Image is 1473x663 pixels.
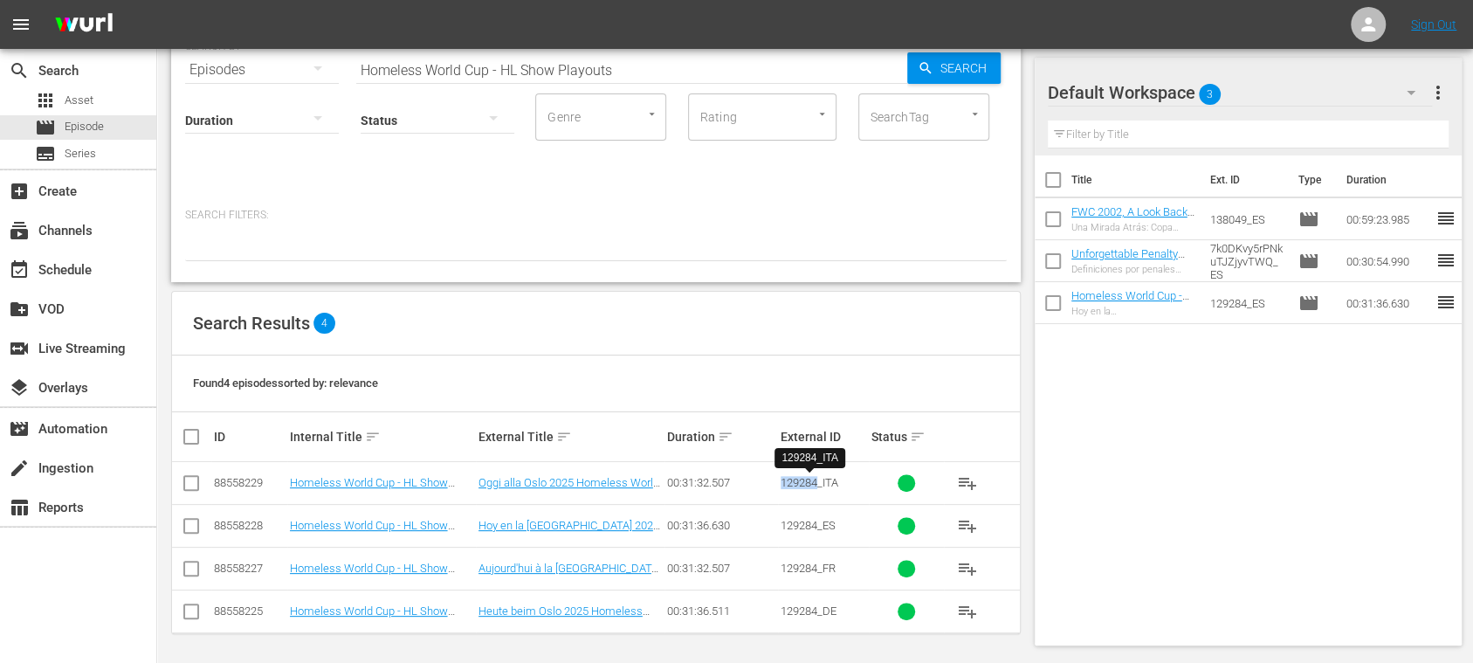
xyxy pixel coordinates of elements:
[907,52,1001,84] button: Search
[967,106,983,122] button: Open
[1071,264,1196,275] div: Definiciones por penales inolvidables 3
[1298,251,1319,272] span: Episode
[946,505,988,547] button: playlist_add
[1071,155,1201,204] th: Title
[781,604,836,618] span: 129284_DE
[1203,198,1291,240] td: 138049_ES
[35,117,56,138] span: Episode
[1339,282,1435,324] td: 00:31:36.630
[1071,289,1189,315] a: Homeless World Cup - HL Show Playouts (ES)
[667,604,775,618] div: 00:31:36.511
[957,473,978,494] span: playlist_add
[667,562,775,575] div: 00:31:32.507
[214,604,285,618] div: 88558225
[42,4,126,45] img: ans4CAIJ8jUAAAAAAAAAAAAAAAAAAAAAAAAgQb4GAAAAAAAAAAAAAAAAAAAAAAAAJMjXAAAAAAAAAAAAAAAAAAAAAAAAgAT5G...
[290,604,455,631] a: Homeless World Cup - HL Show Playouts (DE)
[185,45,339,94] div: Episodes
[9,497,30,518] span: Reports
[9,377,30,398] span: Overlays
[1288,155,1336,204] th: Type
[193,313,310,334] span: Search Results
[65,118,104,135] span: Episode
[9,259,30,280] span: Schedule
[1428,82,1449,103] span: more_vert
[193,376,378,390] span: Found 4 episodes sorted by: relevance
[214,430,285,444] div: ID
[9,60,30,81] span: Search
[1048,68,1433,117] div: Default Workspace
[1298,209,1319,230] span: Episode
[290,426,473,447] div: Internal Title
[478,476,660,502] a: Oggi alla Oslo 2025 Homeless World Cup
[1411,17,1456,31] a: Sign Out
[910,429,926,445] span: sort
[781,451,838,466] div: 129284_ITA
[1203,240,1291,282] td: 7k0DKvy5rPNkuTJZjyvTWQ_ES
[35,90,56,111] span: Asset
[1339,198,1435,240] td: 00:59:23.985
[313,313,335,334] span: 4
[946,462,988,504] button: playlist_add
[1071,222,1196,233] div: Una Mirada Atrás: Copa Mundial De La Fifa Catar 2022™
[718,429,733,445] span: sort
[667,426,775,447] div: Duration
[644,106,660,122] button: Open
[781,519,836,532] span: 129284_ES
[290,519,455,545] a: Homeless World Cup - HL Show Playouts (ES)
[957,558,978,579] span: playlist_add
[185,208,1007,223] p: Search Filters:
[214,476,285,489] div: 88558229
[781,562,836,575] span: 129284_FR
[781,476,838,489] span: 129284_ITA
[214,519,285,532] div: 88558228
[814,106,830,122] button: Open
[933,52,1001,84] span: Search
[290,476,455,502] a: Homeless World Cup - HL Show Playouts (IT)
[9,181,30,202] span: Create
[1071,247,1185,273] a: Unforgettable Penalty Shootouts 3 (ES)
[1298,293,1319,314] span: Episode
[1435,250,1456,271] span: reorder
[667,476,775,489] div: 00:31:32.507
[1428,72,1449,114] button: more_vert
[556,429,572,445] span: sort
[957,601,978,622] span: playlist_add
[9,338,30,359] span: Live Streaming
[9,299,30,320] span: VOD
[478,519,660,545] a: Hoy en la [GEOGRAPHIC_DATA] 2025 Homeless World Cup
[35,143,56,164] span: Series
[290,562,455,588] a: Homeless World Cup - HL Show Playouts (FR)
[1203,282,1291,324] td: 129284_ES
[478,426,662,447] div: External Title
[957,515,978,536] span: playlist_add
[65,145,96,162] span: Series
[871,426,942,447] div: Status
[10,14,31,35] span: menu
[9,418,30,439] span: Automation
[65,92,93,109] span: Asset
[667,519,775,532] div: 00:31:36.630
[9,220,30,241] span: Channels
[1336,155,1441,204] th: Duration
[478,604,650,631] a: Heute beim Oslo 2025 Homeless World Cup
[1071,306,1196,317] div: Hoy en la [GEOGRAPHIC_DATA] 2025 Homeless World Cup
[1435,292,1456,313] span: reorder
[214,562,285,575] div: 88558227
[365,429,381,445] span: sort
[9,458,30,479] span: Ingestion
[478,562,661,588] a: Aujourd'hui à la [GEOGRAPHIC_DATA] 2025 Homeless World Cup
[1071,205,1194,231] a: FWC 2002, A Look Back: 2022 FWC Qatar (ES)
[781,430,866,444] div: External ID
[1435,208,1456,229] span: reorder
[946,590,988,632] button: playlist_add
[1339,240,1435,282] td: 00:30:54.990
[946,548,988,590] button: playlist_add
[1199,76,1221,113] span: 3
[1200,155,1287,204] th: Ext. ID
